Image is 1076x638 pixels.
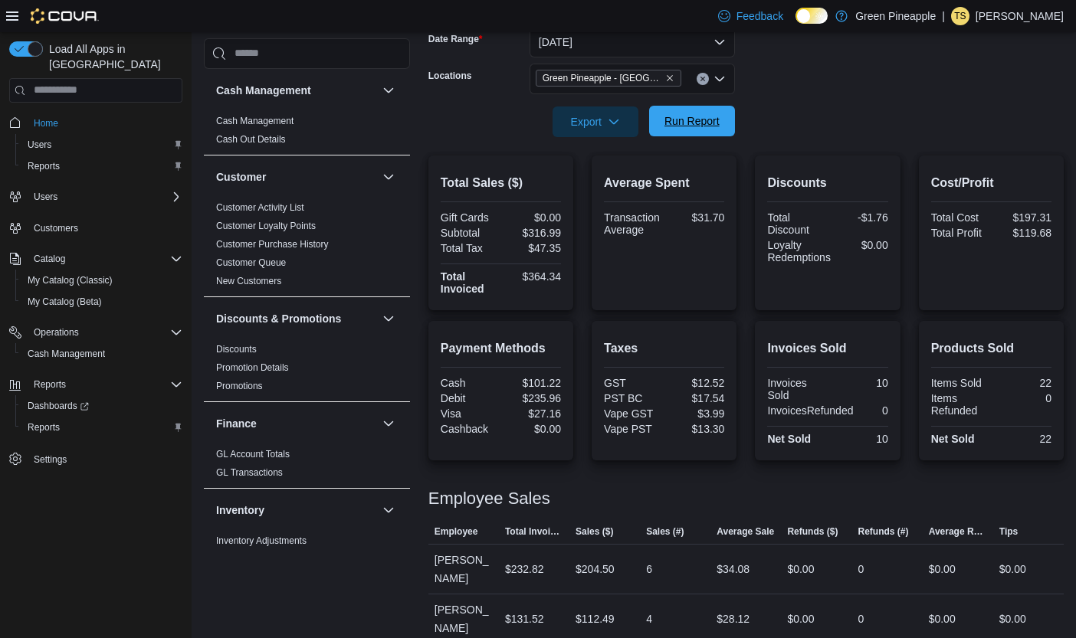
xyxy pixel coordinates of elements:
[441,242,498,254] div: Total Tax
[216,115,294,127] span: Cash Management
[216,239,329,250] a: Customer Purchase History
[504,270,561,283] div: $364.34
[204,445,410,488] div: Finance
[28,375,72,394] button: Reports
[712,1,789,31] a: Feedback
[428,70,472,82] label: Locations
[21,157,66,175] a: Reports
[216,416,376,431] button: Finance
[999,610,1026,628] div: $0.00
[787,560,814,578] div: $0.00
[994,433,1051,445] div: 22
[646,610,652,628] div: 4
[34,117,58,129] span: Home
[34,453,67,466] span: Settings
[505,525,563,538] span: Total Invoiced
[379,414,398,433] button: Finance
[931,174,1051,192] h2: Cost/Profit
[428,545,499,594] div: [PERSON_NAME]
[28,375,182,394] span: Reports
[441,339,561,358] h2: Payment Methods
[21,345,111,363] a: Cash Management
[216,275,281,287] span: New Customers
[604,174,724,192] h2: Average Spent
[28,348,105,360] span: Cash Management
[859,404,887,417] div: 0
[216,201,304,214] span: Customer Activity List
[216,221,316,231] a: Customer Loyalty Points
[504,211,561,224] div: $0.00
[994,392,1051,404] div: 0
[929,610,956,628] div: $0.00
[21,397,95,415] a: Dashboards
[28,160,60,172] span: Reports
[504,227,561,239] div: $316.99
[31,8,99,24] img: Cova
[21,136,182,154] span: Users
[28,113,182,133] span: Home
[216,116,294,126] a: Cash Management
[216,466,283,479] span: GL Transactions
[216,362,289,373] a: Promotion Details
[216,467,283,478] a: GL Transactions
[216,362,289,374] span: Promotion Details
[976,7,1064,25] p: [PERSON_NAME]
[3,447,189,470] button: Settings
[216,343,257,355] span: Discounts
[736,8,783,24] span: Feedback
[562,106,629,137] span: Export
[9,106,182,510] nav: Complex example
[216,202,304,213] a: Customer Activity List
[858,610,864,628] div: 0
[428,489,550,508] h3: Employee Sales
[28,421,60,434] span: Reports
[216,220,316,232] span: Customer Loyalty Points
[21,418,66,437] a: Reports
[604,407,661,420] div: Vape GST
[831,377,888,389] div: 10
[668,407,725,420] div: $3.99
[505,610,544,628] div: $131.52
[668,392,725,404] div: $17.54
[216,83,311,98] h3: Cash Management
[504,407,561,420] div: $27.16
[646,560,652,578] div: 6
[994,227,1051,239] div: $119.68
[931,227,989,239] div: Total Profit
[28,114,64,133] a: Home
[34,253,65,265] span: Catalog
[717,525,774,538] span: Average Sale
[428,33,483,45] label: Date Range
[951,7,969,25] div: Taylor Scheiner
[216,311,341,326] h3: Discounts & Promotions
[664,113,720,129] span: Run Report
[21,397,182,415] span: Dashboards
[942,7,945,25] p: |
[441,407,498,420] div: Visa
[3,112,189,134] button: Home
[504,392,561,404] div: $235.96
[697,73,709,85] button: Clear input
[34,378,66,391] span: Reports
[536,70,681,87] span: Green Pineapple - Warfield
[999,560,1026,578] div: $0.00
[553,106,638,137] button: Export
[216,276,281,286] a: New Customers
[204,198,410,296] div: Customer
[855,7,936,25] p: Green Pineapple
[767,339,887,358] h2: Invoices Sold
[21,271,182,290] span: My Catalog (Classic)
[994,211,1051,224] div: $197.31
[216,344,257,355] a: Discounts
[216,134,286,145] a: Cash Out Details
[796,8,828,24] input: Dark Mode
[441,392,498,404] div: Debit
[576,610,615,628] div: $112.49
[441,227,498,239] div: Subtotal
[216,449,290,460] a: GL Account Totals
[34,191,57,203] span: Users
[15,417,189,438] button: Reports
[28,323,182,342] span: Operations
[576,525,613,538] span: Sales ($)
